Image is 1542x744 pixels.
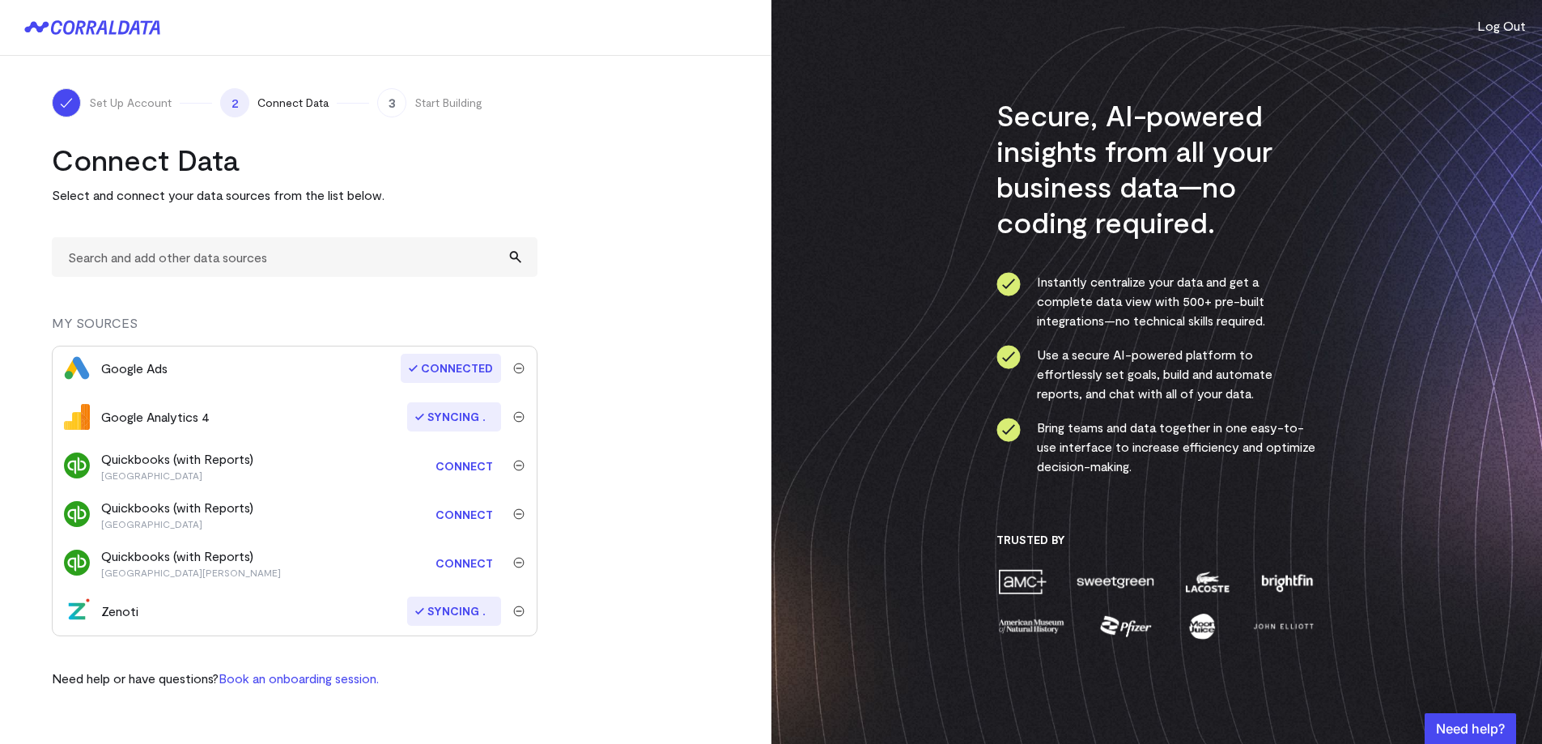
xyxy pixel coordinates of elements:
[996,272,1021,296] img: ico-check-circle-4b19435c.svg
[52,237,537,277] input: Search and add other data sources
[377,88,406,117] span: 3
[101,566,281,579] p: [GEOGRAPHIC_DATA][PERSON_NAME]
[1186,612,1218,640] img: moon-juice-c312e729.png
[64,598,90,624] img: zenoti-2086f9c1.png
[58,95,74,111] img: ico-check-white-5ff98cb1.svg
[101,469,253,482] p: [GEOGRAPHIC_DATA]
[1251,612,1316,640] img: john-elliott-25751c40.png
[996,612,1066,640] img: amnh-5afada46.png
[401,354,501,383] span: Connected
[513,411,525,423] img: trash-40e54a27.svg
[996,97,1316,240] h3: Secure, AI-powered insights from all your business data—no coding required.
[513,460,525,471] img: trash-40e54a27.svg
[414,95,482,111] span: Start Building
[101,517,253,530] p: [GEOGRAPHIC_DATA]
[1075,568,1156,596] img: sweetgreen-1d1fb32c.png
[996,345,1316,403] li: Use a secure AI-powered platform to effortlessly set goals, build and automate reports, and chat ...
[64,501,90,527] img: quickbooks-67797952.svg
[996,345,1021,369] img: ico-check-circle-4b19435c.svg
[996,418,1021,442] img: ico-check-circle-4b19435c.svg
[407,402,501,432] span: Syncing
[513,508,525,520] img: trash-40e54a27.svg
[257,95,329,111] span: Connect Data
[89,95,172,111] span: Set Up Account
[1183,568,1231,596] img: lacoste-7a6b0538.png
[64,550,90,576] img: quickbooks-67797952.svg
[407,597,501,626] span: Syncing
[513,606,525,617] img: trash-40e54a27.svg
[996,533,1316,547] h3: Trusted By
[220,88,249,117] span: 2
[101,498,253,530] div: Quickbooks (with Reports)
[52,669,379,688] p: Need help or have questions?
[64,453,90,478] img: quickbooks-67797952.svg
[1258,568,1316,596] img: brightfin-a251e171.png
[1098,612,1154,640] img: pfizer-e137f5fc.png
[64,404,90,430] img: google_analytics_4-4ee20295.svg
[101,546,281,579] div: Quickbooks (with Reports)
[427,548,501,578] a: Connect
[101,359,168,378] div: Google Ads
[996,272,1316,330] li: Instantly centralize your data and get a complete data view with 500+ pre-built integrations—no t...
[101,449,253,482] div: Quickbooks (with Reports)
[996,418,1316,476] li: Bring teams and data together in one easy-to-use interface to increase efficiency and optimize de...
[427,451,501,481] a: Connect
[64,355,90,381] img: google_ads-c8121f33.png
[219,670,379,686] a: Book an onboarding session.
[996,568,1048,596] img: amc-0b11a8f1.png
[513,363,525,374] img: trash-40e54a27.svg
[52,185,537,205] p: Select and connect your data sources from the list below.
[427,500,501,529] a: Connect
[52,142,537,177] h2: Connect Data
[1477,16,1526,36] button: Log Out
[52,313,537,346] div: MY SOURCES
[101,602,138,621] div: Zenoti
[101,407,210,427] div: Google Analytics 4
[513,557,525,568] img: trash-40e54a27.svg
